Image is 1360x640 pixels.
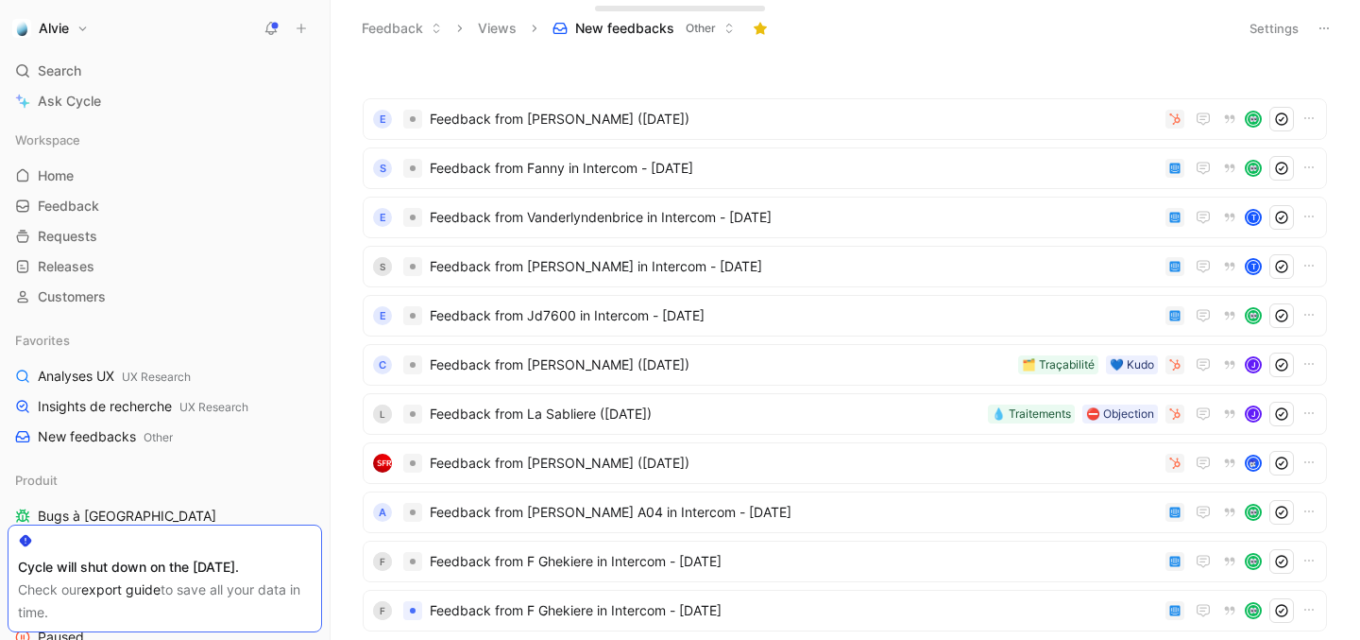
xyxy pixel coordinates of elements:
[1247,506,1260,519] img: avatar
[1247,604,1260,617] img: avatar
[353,14,450,43] button: Feedback
[8,252,322,281] a: Releases
[363,393,1327,435] a: LFeedback from La Sabliere ([DATE])⛔️ Objection💧 TraitementsJ
[8,326,322,355] div: Favorites
[373,454,392,473] img: logo
[18,579,312,624] div: Check our to save all your data in time.
[179,400,248,414] span: UX Research
[373,257,392,276] div: S
[363,344,1327,386] a: CFeedback from [PERSON_NAME] ([DATE])💙 Kudo🗂️ TraçabilitéJ
[8,57,322,85] div: Search
[122,370,191,384] span: UX Research
[430,550,1158,573] span: Feedback from F Ghekiere in Intercom - [DATE]
[8,283,322,311] a: Customers
[373,355,392,374] div: C
[8,15,93,42] button: AlvieAlvie
[1247,162,1260,175] img: avatar
[544,14,743,43] button: New feedbacksOther
[363,541,1327,582] a: FFeedback from F Ghekiere in Intercom - [DATE]avatar
[8,192,322,220] a: Feedback
[430,599,1158,622] span: Feedback from F Ghekiere in Intercom - [DATE]
[363,590,1327,631] a: FFeedback from F Ghekiere in Intercom - [DATE]avatar
[1086,405,1154,424] div: ⛔️ Objection
[430,108,1158,130] span: Feedback from [PERSON_NAME] ([DATE])
[8,423,322,451] a: New feedbacksOther
[992,405,1071,424] div: 💧 Traitements
[18,556,312,579] div: Cycle will shut down on the [DATE].
[363,98,1327,140] a: EFeedback from [PERSON_NAME] ([DATE])avatar
[1247,309,1260,322] img: avatar
[363,246,1327,287] a: SFeedback from [PERSON_NAME] in Intercom - [DATE]T
[8,162,322,190] a: Home
[38,197,99,216] span: Feedback
[363,197,1327,238] a: EFeedback from Vanderlyndenbrice in Intercom - [DATE]T
[15,331,70,350] span: Favorites
[363,295,1327,337] a: EFeedback from Jd7600 in Intercom - [DATE]avatar
[38,507,216,526] span: Bugs à [GEOGRAPHIC_DATA]
[1247,112,1260,126] img: avatar
[8,222,322,251] a: Requests
[373,405,392,424] div: L
[38,227,97,246] span: Requests
[12,19,31,38] img: Alvie
[1247,211,1260,224] div: T
[8,87,322,115] a: Ask Cycle
[8,392,322,421] a: Insights de rechercheUX Research
[38,60,81,82] span: Search
[1022,355,1095,374] div: 🗂️ Traçabilité
[373,552,392,571] div: F
[686,19,716,38] span: Other
[430,403,980,425] span: Feedback from La Sabliere ([DATE])
[1247,260,1260,273] div: T
[39,20,69,37] h1: Alvie
[8,502,322,530] a: Bugs à [GEOGRAPHIC_DATA]
[38,257,94,276] span: Releases
[373,110,392,129] div: E
[363,492,1327,533] a: AFeedback from [PERSON_NAME] A04 in Intercom - [DATE]avatar
[430,206,1158,229] span: Feedback from Vanderlyndenbrice in Intercom - [DATE]
[1110,355,1154,374] div: 💙 Kudo
[8,126,322,154] div: Workspace
[144,430,173,444] span: Other
[1247,358,1260,372] div: J
[1247,457,1260,470] img: avatar
[38,90,101,112] span: Ask Cycle
[1247,407,1260,421] div: J
[430,255,1158,278] span: Feedback from [PERSON_NAME] in Intercom - [DATE]
[15,130,80,149] span: Workspace
[575,19,674,38] span: New feedbacks
[38,367,191,387] span: Analyses UX
[430,354,1011,376] span: Feedback from [PERSON_NAME] ([DATE])
[373,601,392,620] div: F
[1241,15,1307,42] button: Settings
[363,147,1327,189] a: sFeedback from Fanny in Intercom - [DATE]avatar
[15,471,58,490] span: Produit
[1247,555,1260,568] img: avatar
[430,501,1158,524] span: Feedback from [PERSON_NAME] A04 in Intercom - [DATE]
[38,427,173,447] span: New feedbacks
[430,304,1158,327] span: Feedback from Jd7600 in Intercom - [DATE]
[363,442,1327,484] a: logoFeedback from [PERSON_NAME] ([DATE])avatar
[81,581,161,597] a: export guide
[8,466,322,494] div: Produit
[373,306,392,325] div: E
[38,397,248,417] span: Insights de recherche
[38,166,74,185] span: Home
[8,362,322,390] a: Analyses UXUX Research
[38,287,106,306] span: Customers
[430,157,1158,180] span: Feedback from Fanny in Intercom - [DATE]
[469,14,525,43] button: Views
[430,452,1158,475] span: Feedback from [PERSON_NAME] ([DATE])
[373,503,392,522] div: A
[373,159,392,178] div: s
[373,208,392,227] div: E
